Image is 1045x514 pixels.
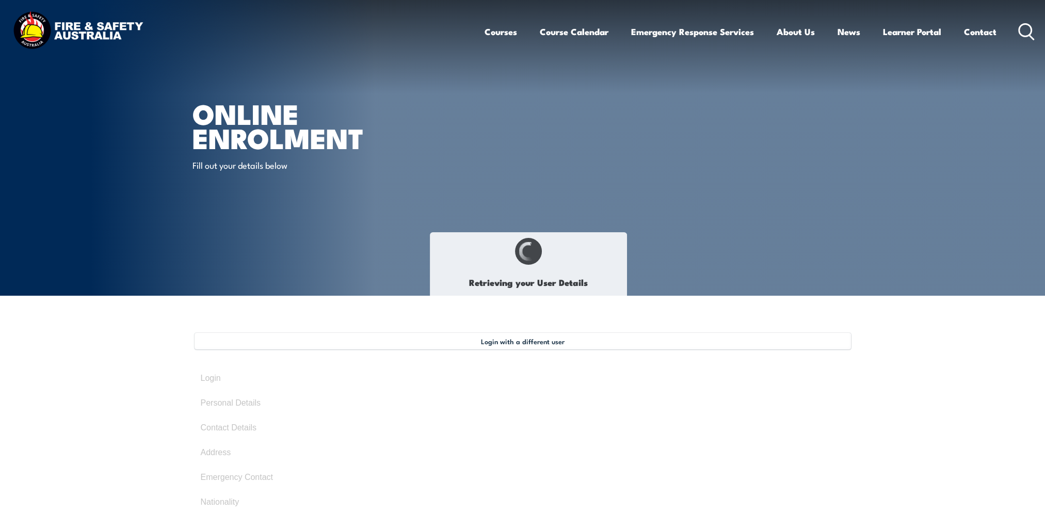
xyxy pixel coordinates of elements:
[883,18,941,45] a: Learner Portal
[540,18,608,45] a: Course Calendar
[631,18,754,45] a: Emergency Response Services
[192,159,381,171] p: Fill out your details below
[436,270,621,295] h1: Retrieving your User Details
[777,18,815,45] a: About Us
[485,18,517,45] a: Courses
[481,337,565,345] span: Login with a different user
[192,101,447,149] h1: Online Enrolment
[964,18,996,45] a: Contact
[838,18,860,45] a: News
